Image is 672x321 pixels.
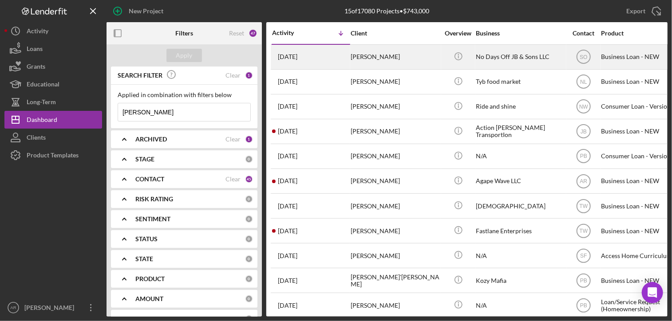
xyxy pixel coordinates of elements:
text: PB [580,153,587,160]
div: Educational [27,75,59,95]
button: AR[PERSON_NAME] [4,299,102,317]
div: [DEMOGRAPHIC_DATA] [476,194,565,218]
div: Action [PERSON_NAME] TransportIon [476,120,565,143]
div: Clients [27,129,46,149]
b: ARCHIVED [135,136,167,143]
text: SO [580,54,587,60]
div: No Days Off JB & Sons LLC [476,45,565,69]
time: 2025-02-13 17:42 [278,252,297,259]
div: N/A [476,244,565,267]
div: 47 [249,29,257,38]
b: STAGE [135,156,154,163]
time: 2025-07-23 17:14 [278,78,297,85]
text: PB [580,278,587,284]
b: SENTIMENT [135,215,170,223]
div: [PERSON_NAME]'[PERSON_NAME] [351,269,439,292]
text: NL [580,79,587,85]
text: PB [580,303,587,309]
button: Activity [4,22,102,40]
text: NW [579,104,589,110]
div: [PERSON_NAME] [351,244,439,267]
b: RISK RATING [135,196,173,203]
div: [PERSON_NAME] [351,95,439,118]
div: Kozy Mafia [476,269,565,292]
div: 1 [245,71,253,79]
div: 1 [245,135,253,143]
time: 2024-07-25 06:44 [278,302,297,309]
div: Applied in combination with filters below [118,91,251,98]
button: Dashboard [4,111,102,129]
div: Overview [442,30,475,37]
div: Product Templates [27,146,79,166]
div: Client [351,30,439,37]
div: Clear [225,72,241,79]
b: STATUS [135,235,158,243]
div: [PERSON_NAME] [351,294,439,317]
div: 0 [245,275,253,283]
div: [PERSON_NAME] [351,70,439,94]
div: Tyb food market [476,70,565,94]
text: SF [580,253,587,259]
div: [PERSON_NAME] [22,299,80,319]
button: Educational [4,75,102,93]
b: CONTACT [135,176,164,183]
button: Loans [4,40,102,58]
div: 0 [245,255,253,263]
text: AR [10,305,16,310]
time: 2025-06-08 21:12 [278,128,297,135]
div: 15 of 17080 Projects • $743,000 [344,8,429,15]
div: [PERSON_NAME] [351,45,439,69]
div: Business [476,30,565,37]
div: Activity [27,22,48,42]
div: [PERSON_NAME] [351,219,439,243]
b: PRODUCT [135,275,165,282]
b: STATE [135,255,153,262]
div: Grants [27,58,45,78]
div: Export [626,2,645,20]
div: 45 [245,175,253,183]
text: AR [580,178,587,184]
button: Long-Term [4,93,102,111]
button: Product Templates [4,146,102,164]
time: 2025-05-12 15:22 [278,153,297,160]
div: New Project [129,2,163,20]
div: 0 [245,235,253,243]
button: Grants [4,58,102,75]
div: 0 [245,215,253,223]
div: Clear [225,136,241,143]
div: 0 [245,195,253,203]
div: [PERSON_NAME] [351,169,439,193]
div: [PERSON_NAME] [351,120,439,143]
time: 2025-04-02 16:33 [278,227,297,235]
div: Open Intercom Messenger [642,282,663,303]
b: SEARCH FILTER [118,72,162,79]
a: Clients [4,129,102,146]
time: 2025-04-04 21:19 [278,203,297,210]
div: 0 [245,295,253,303]
div: Long-Term [27,93,56,113]
div: Ride and shine [476,95,565,118]
time: 2025-04-30 04:27 [278,177,297,184]
time: 2024-12-12 20:32 [278,277,297,284]
text: TW [579,228,588,234]
time: 2025-06-16 11:39 [278,103,297,110]
b: Filters [175,30,193,37]
div: [PERSON_NAME] [351,194,439,218]
text: JB [580,129,586,135]
div: N/A [476,294,565,317]
div: Clear [225,176,241,183]
div: Fastlane Enterprises [476,219,565,243]
div: Contact [567,30,600,37]
button: New Project [107,2,172,20]
button: Apply [166,49,202,62]
div: [PERSON_NAME] [351,145,439,168]
div: Agape Wave LLC [476,169,565,193]
div: Reset [229,30,244,37]
button: Export [617,2,668,20]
